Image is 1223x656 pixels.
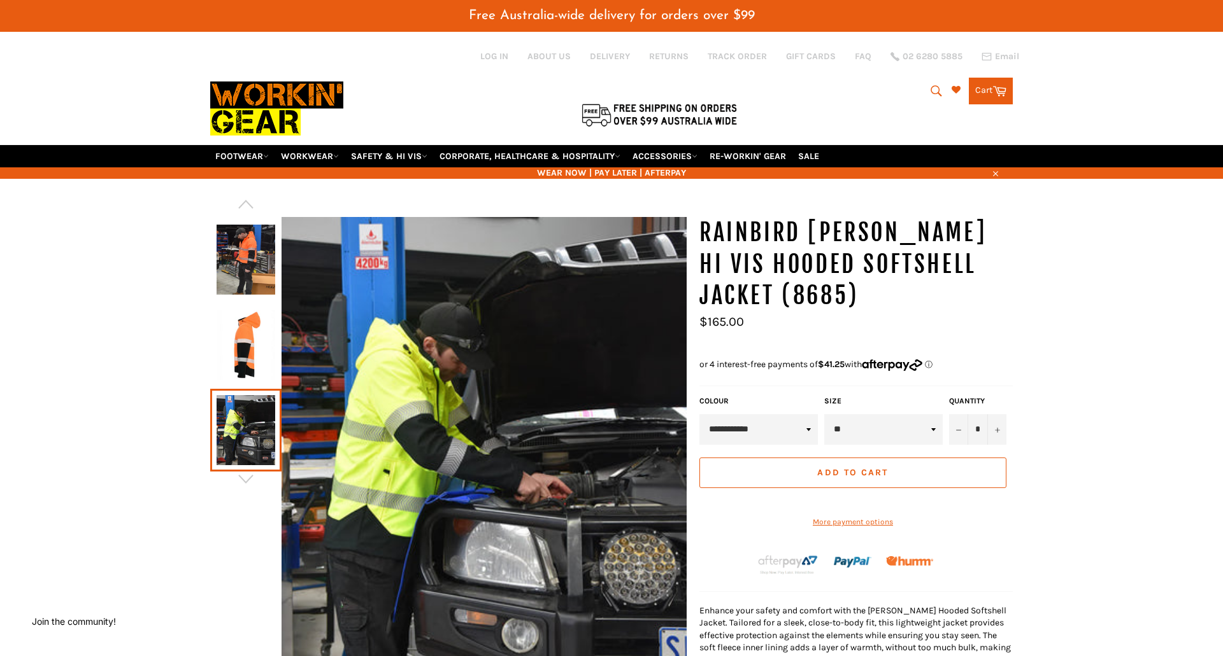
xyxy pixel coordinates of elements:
[982,52,1019,62] a: Email
[793,145,824,167] a: SALE
[210,167,1013,179] span: WEAR NOW | PAY LATER | AFTERPAY
[886,556,933,566] img: Humm_core_logo_RGB-01_300x60px_small_195d8312-4386-4de7-b182-0ef9b6303a37.png
[949,396,1006,407] label: Quantity
[704,145,791,167] a: RE-WORKIN' GEAR
[217,225,275,295] img: RAINBIRD Matthews Hi Vis Hooded Softshell Jacket (8685)
[699,396,818,407] label: COLOUR
[824,396,943,407] label: Size
[580,101,739,128] img: Flat $9.95 shipping Australia wide
[590,50,630,62] a: DELIVERY
[817,467,888,478] span: Add to Cart
[699,217,1013,312] h1: RAINBIRD [PERSON_NAME] Hi Vis Hooded Softshell Jacket (8685)
[969,78,1013,104] a: Cart
[903,52,962,61] span: 02 6280 5885
[786,50,836,62] a: GIFT CARDS
[434,145,626,167] a: CORPORATE, HEALTHCARE & HOSPITALITY
[834,543,871,581] img: paypal.png
[699,517,1006,527] a: More payment options
[210,73,343,144] img: Workin Gear leaders in Workwear, Safety Boots, PPE, Uniforms. Australia's No.1 in Workwear
[210,145,274,167] a: FOOTWEAR
[469,9,755,22] span: Free Australia-wide delivery for orders over $99
[627,145,703,167] a: ACCESSORIES
[699,457,1006,488] button: Add to Cart
[855,50,871,62] a: FAQ
[32,616,116,627] button: Join the community!
[995,52,1019,61] span: Email
[890,52,962,61] a: 02 6280 5885
[346,145,433,167] a: SAFETY & HI VIS
[949,414,968,445] button: Reduce item quantity by one
[757,554,819,575] img: Afterpay-Logo-on-dark-bg_large.png
[708,50,767,62] a: TRACK ORDER
[699,314,744,329] span: $165.00
[480,51,508,62] a: Log in
[527,50,571,62] a: ABOUT US
[987,414,1006,445] button: Increase item quantity by one
[649,50,689,62] a: RETURNS
[217,310,275,380] img: RAINBIRD Matthews Hi Vis Hooded Softshell Jacket (8685)
[276,145,344,167] a: WORKWEAR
